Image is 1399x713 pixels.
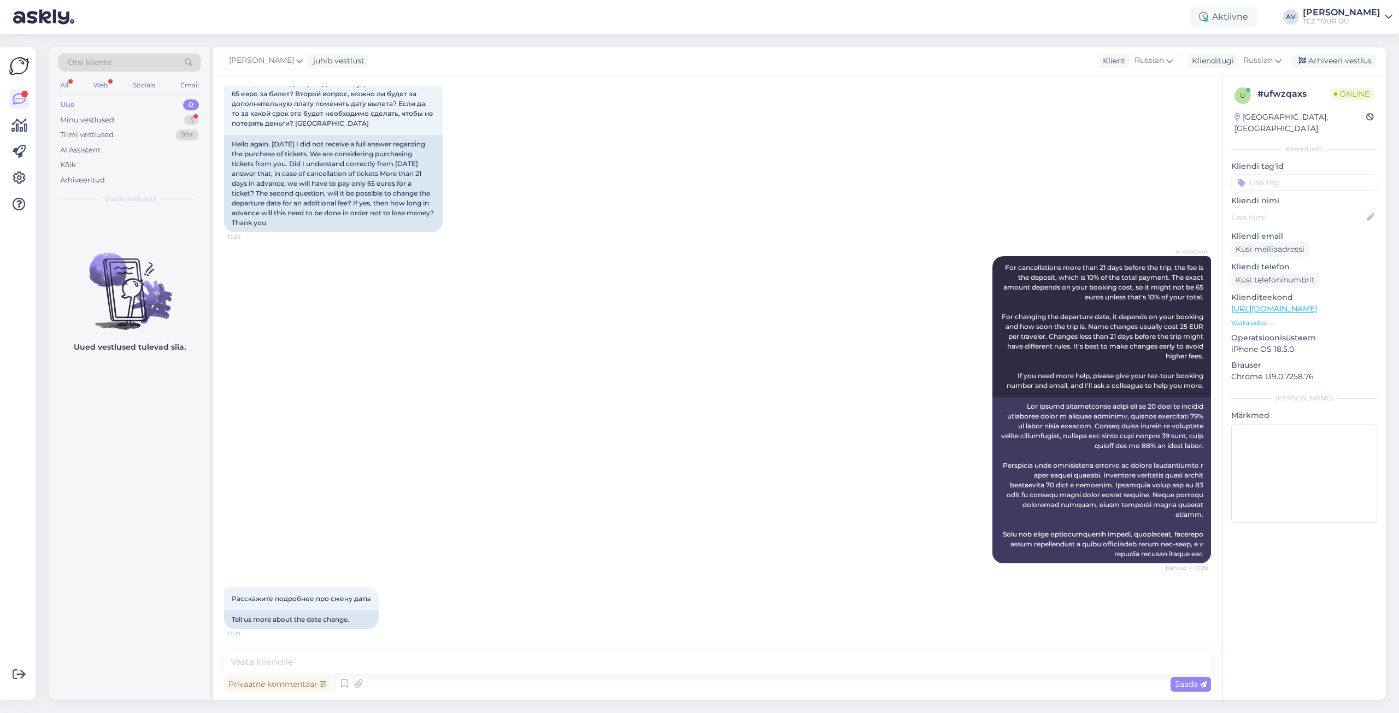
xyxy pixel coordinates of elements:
[227,233,268,241] span: 13:28
[1330,88,1374,100] span: Online
[1232,211,1365,223] input: Lisa nimi
[60,129,114,140] div: Tiimi vestlused
[227,629,268,638] span: 13:29
[1188,55,1234,67] div: Klienditugi
[1231,371,1377,382] p: Chrome 139.0.7258.76
[178,78,201,92] div: Email
[175,129,199,140] div: 99+
[1303,8,1392,26] a: [PERSON_NAME]TEZ TOUR OÜ
[58,78,70,92] div: All
[74,341,186,353] p: Uued vestlused tulevad siia.
[1257,87,1330,101] div: # ufwzqaxs
[1231,273,1319,287] div: Küsi telefoninumbrit
[49,233,210,332] img: No chats
[1231,261,1377,273] p: Kliendi telefon
[1231,344,1377,355] p: iPhone OS 18.5.0
[1243,55,1273,67] span: Russian
[104,194,155,204] span: Uued vestlused
[309,55,365,67] div: juhib vestlust
[1231,318,1377,328] p: Vaata edasi ...
[1231,292,1377,303] p: Klienditeekond
[131,78,157,92] div: Socials
[1231,144,1377,154] div: Kliendi info
[1235,111,1366,134] div: [GEOGRAPHIC_DATA], [GEOGRAPHIC_DATA]
[183,99,199,110] div: 0
[1231,161,1377,172] p: Kliendi tag'id
[9,56,30,76] img: Askly Logo
[60,145,101,156] div: AI Assistent
[1303,8,1380,17] div: [PERSON_NAME]
[1231,393,1377,403] div: [PERSON_NAME]
[1231,332,1377,344] p: Operatsioonisüsteem
[1002,263,1205,390] span: For cancellations more than 21 days before the trip, the fee is the deposit, which is 10% of the ...
[1231,304,1317,314] a: [URL][DOMAIN_NAME]
[1240,91,1245,99] span: u
[1166,564,1208,572] span: Nähtud ✓ 13:28
[1175,679,1207,689] span: Saada
[1098,55,1125,67] div: Klient
[1303,17,1380,26] div: TEZ TOUR OÜ
[1135,55,1164,67] span: Russian
[1190,7,1257,27] div: Aktiivne
[60,99,74,110] div: Uus
[1292,54,1376,68] div: Arhiveeri vestlus
[1231,242,1309,257] div: Küsi meiliaadressi
[224,610,379,629] div: Tell us more about the date change.
[229,55,294,67] span: [PERSON_NAME]
[60,160,76,170] div: Kõik
[992,397,1211,563] div: Lor ipsumd sitametconse adipi eli se 20 doei te incidid utlaboree dolor m aliquae adminimv, quisn...
[224,135,443,232] div: Hello again. [DATE] I did not receive a full answer regarding the purchase of tickets. We are con...
[1167,248,1208,256] span: AI Assistent
[68,57,111,68] span: Otsi kliente
[1231,360,1377,371] p: Brauser
[60,175,105,186] div: Arhiveeritud
[224,677,331,692] div: Privaatne kommentaar
[184,115,199,126] div: 3
[232,594,371,603] span: Расскажите подробнее про смену даты
[1283,9,1298,25] div: AV
[1231,231,1377,242] p: Kliendi email
[1231,174,1377,191] input: Lisa tag
[91,78,110,92] div: Web
[1231,195,1377,207] p: Kliendi nimi
[60,115,114,126] div: Minu vestlused
[1231,410,1377,421] p: Märkmed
